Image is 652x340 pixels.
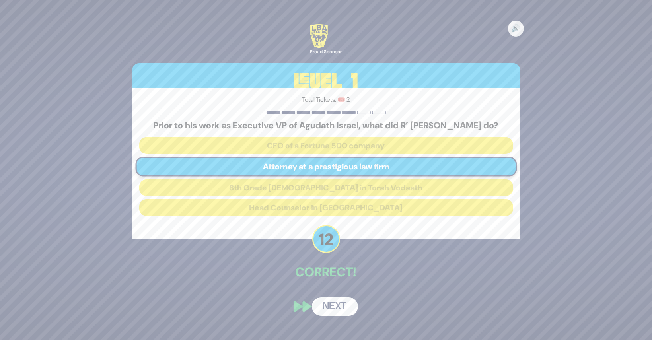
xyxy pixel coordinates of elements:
button: Head Counselor in [GEOGRAPHIC_DATA] [139,199,513,216]
p: 12 [312,225,340,253]
button: Attorney at a prestigious law firm [135,157,517,177]
p: Correct! [132,262,520,282]
button: CFO of a Fortune 500 company [139,137,513,154]
button: Next [312,297,358,316]
button: 🔊 [508,21,524,37]
h5: Prior to his work as Executive VP of Agudath Israel, what did R’ [PERSON_NAME] do? [139,120,513,131]
div: Proud Sponsor [310,48,342,55]
button: 8th Grade [DEMOGRAPHIC_DATA] in Torah Vodaath [139,179,513,196]
img: LBA [310,24,328,48]
p: Total Tickets: 🎟️ 2 [139,95,513,105]
h3: Level 1 [132,63,520,99]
